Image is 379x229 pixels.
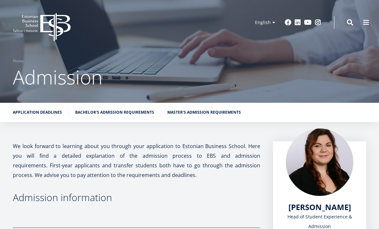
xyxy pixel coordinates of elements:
[285,19,291,26] a: Facebook
[295,19,301,26] a: Linkedin
[75,109,154,116] a: Bachelor's admission requirements
[13,141,260,180] p: We look forward to learning about you through your application to Estonian Business School. Here ...
[288,202,351,212] a: [PERSON_NAME]
[304,19,312,26] a: Youtube
[13,58,24,64] a: Home
[167,109,241,116] a: Master's admission requirements
[286,128,353,196] img: liina reimann
[315,19,321,26] a: Instagram
[13,109,62,116] a: Application deadlines
[13,193,260,202] h3: Admission information
[13,64,102,90] span: Admission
